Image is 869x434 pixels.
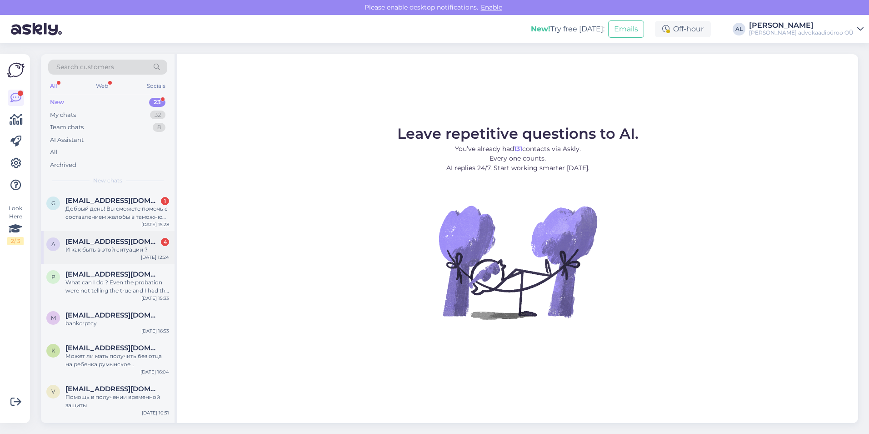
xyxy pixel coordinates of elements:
[7,237,24,245] div: 2 / 3
[149,98,165,107] div: 23
[145,80,167,92] div: Socials
[514,145,522,153] b: 131
[397,125,639,142] span: Leave repetitive questions to AI.
[397,144,639,173] p: You’ve already had contacts via Askly. Every one counts. AI replies 24/7. Start working smarter [...
[7,204,24,245] div: Look Here
[436,180,599,344] img: No Chat active
[51,314,56,321] span: m
[51,388,55,395] span: v
[531,24,604,35] div: Try free [DATE]:
[141,328,169,334] div: [DATE] 16:53
[93,177,122,185] span: New chats
[65,393,169,409] div: Помощь в получении временной защиты
[141,295,169,302] div: [DATE] 15:33
[161,238,169,246] div: 4
[65,237,160,246] span: aleks.soldi@gmail.com
[140,368,169,375] div: [DATE] 16:04
[733,23,745,35] div: AL
[608,20,644,38] button: Emails
[65,319,169,328] div: bankcrptcy
[749,29,854,36] div: [PERSON_NAME] advokaadibüroo OÜ
[153,123,165,132] div: 8
[50,98,64,107] div: New
[51,347,55,354] span: k
[749,22,854,29] div: [PERSON_NAME]
[478,3,505,11] span: Enable
[65,246,169,254] div: И как быть в этой ситуации ?
[65,205,169,221] div: Добрый день! Вы сможете помочь с составлением жалобы в таможню на неправомерное изъятие телефона ...
[65,311,160,319] span: mk.coaching85@gmail.com
[65,278,169,295] div: What can I do ? Even the probation were not telling the true and I had the paperwork to prove it.
[141,221,169,228] div: [DATE] 15:28
[655,21,711,37] div: Off-hour
[51,200,55,207] span: g
[50,111,76,120] div: My chats
[141,254,169,261] div: [DATE] 12:24
[65,352,169,368] div: Может ли мать получить без отца на ребенка румынское свидетельство о рождении, если они не в браке?
[65,385,160,393] span: vladimirofficialni@gmail.com
[50,136,84,145] div: AI Assistant
[161,197,169,205] div: 1
[150,111,165,120] div: 32
[531,25,550,33] b: New!
[50,161,76,170] div: Archived
[48,80,59,92] div: All
[94,80,110,92] div: Web
[56,62,114,72] span: Search customers
[51,241,55,247] span: a
[7,61,25,79] img: Askly Logo
[142,409,169,416] div: [DATE] 10:31
[65,344,160,352] span: koshikova.kristina@mail.ru
[50,123,84,132] div: Team chats
[749,22,864,36] a: [PERSON_NAME][PERSON_NAME] advokaadibüroo OÜ
[65,270,160,278] span: patriciabarron51@hotmail.co.uk
[65,197,160,205] span: grekim812@gmail.com
[50,148,58,157] div: All
[51,273,55,280] span: p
